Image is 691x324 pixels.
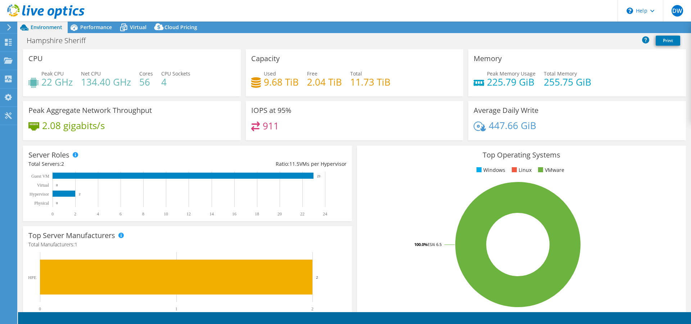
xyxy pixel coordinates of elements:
[42,122,105,129] h4: 2.08 gigabits/s
[31,174,49,179] text: Guest VM
[161,70,190,77] span: CPU Sockets
[350,70,362,77] span: Total
[34,201,49,206] text: Physical
[56,201,58,205] text: 0
[672,5,683,17] span: DW
[28,160,188,168] div: Total Servers:
[307,70,317,77] span: Free
[28,151,69,159] h3: Server Roles
[41,78,73,86] h4: 22 GHz
[323,211,327,216] text: 24
[31,24,62,31] span: Environment
[487,70,536,77] span: Peak Memory Usage
[80,24,112,31] span: Performance
[41,70,64,77] span: Peak CPU
[37,183,49,188] text: Virtual
[277,211,282,216] text: 20
[139,70,153,77] span: Cores
[487,78,536,86] h4: 225.79 GiB
[289,160,299,167] span: 11.5
[119,211,122,216] text: 6
[627,8,633,14] svg: \n
[474,55,502,63] h3: Memory
[56,183,58,187] text: 0
[79,192,81,196] text: 2
[264,78,299,86] h4: 9.68 TiB
[97,211,99,216] text: 4
[164,211,168,216] text: 10
[544,78,591,86] h4: 255.75 GiB
[28,106,152,114] h3: Peak Aggregate Network Throughput
[175,306,177,311] text: 1
[316,275,318,279] text: 2
[161,78,190,86] h4: 4
[74,211,76,216] text: 2
[209,211,214,216] text: 14
[74,241,77,248] span: 1
[28,275,36,280] text: HPE
[81,78,131,86] h4: 134.40 GHz
[263,122,279,130] h4: 911
[317,174,321,178] text: 23
[51,211,54,216] text: 0
[39,306,41,311] text: 0
[81,70,101,77] span: Net CPU
[255,211,259,216] text: 18
[251,106,292,114] h3: IOPS at 95%
[362,151,681,159] h3: Top Operating Systems
[307,78,342,86] h4: 2.04 TiB
[23,37,97,45] h1: Hampshire Sheriff
[489,122,536,129] h4: 447.66 GiB
[300,211,304,216] text: 22
[510,166,532,174] li: Linux
[188,160,347,168] div: Ratio: VMs per Hypervisor
[142,211,144,216] text: 8
[536,166,564,174] li: VMware
[544,70,577,77] span: Total Memory
[232,211,236,216] text: 16
[28,55,43,63] h3: CPU
[656,36,680,46] a: Print
[474,106,538,114] h3: Average Daily Write
[130,24,146,31] span: Virtual
[186,211,191,216] text: 12
[311,306,313,311] text: 2
[164,24,197,31] span: Cloud Pricing
[350,78,390,86] h4: 11.73 TiB
[28,241,347,248] h4: Total Manufacturers:
[30,192,49,197] text: Hypervisor
[251,55,280,63] h3: Capacity
[61,160,64,167] span: 2
[264,70,276,77] span: Used
[139,78,153,86] h4: 56
[28,232,115,239] h3: Top Server Manufacturers
[475,166,505,174] li: Windows
[414,242,428,247] tspan: 100.0%
[428,242,442,247] tspan: ESXi 6.5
